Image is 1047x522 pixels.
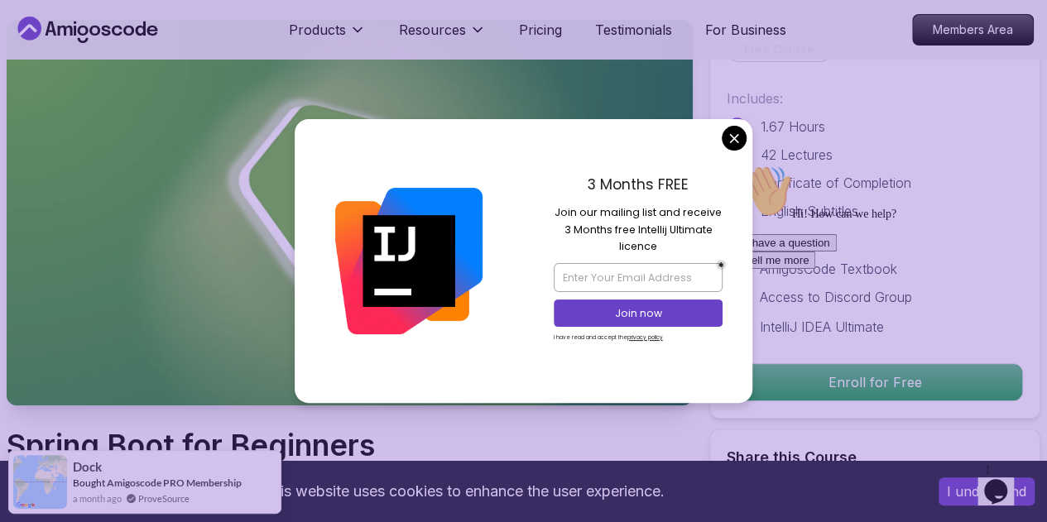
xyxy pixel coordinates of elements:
p: Members Area [913,15,1033,45]
a: Members Area [912,14,1034,45]
h1: Spring Boot for Beginners [7,429,603,462]
a: Testimonials [595,20,672,40]
p: Includes: [727,89,1023,108]
iframe: chat widget [977,456,1030,505]
p: Products [289,20,346,40]
span: a month ago [73,491,122,505]
div: This website uses cookies to enhance the user experience. [12,473,914,510]
a: For Business [705,20,786,40]
p: Resources [399,20,466,40]
img: spring-boot-for-beginners_thumbnail [7,20,693,405]
iframe: chat widget [732,158,1030,448]
button: I have a question [7,76,104,93]
p: 42 Lectures [761,145,833,165]
p: 1.67 Hours [761,117,825,136]
span: Dock [73,460,102,474]
span: Hi! How can we help? [7,50,164,62]
button: Products [289,20,366,53]
img: :wave: [7,7,60,60]
span: Bought [73,477,105,489]
button: Tell me more [7,93,83,111]
img: provesource social proof notification image [13,455,67,509]
a: ProveSource [138,491,190,505]
button: Accept cookies [939,477,1035,505]
a: Amigoscode PRO Membership [107,477,242,489]
button: Resources [399,20,486,53]
a: Pricing [519,20,562,40]
h2: Share this Course [727,446,1023,469]
div: 👋Hi! How can we help?I have a questionTell me more [7,7,305,111]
